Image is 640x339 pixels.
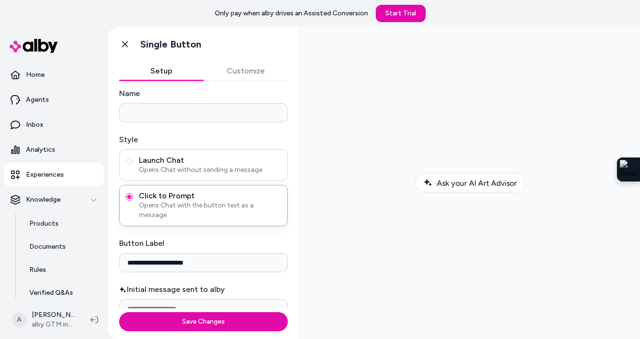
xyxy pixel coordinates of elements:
a: Experiences [4,163,104,186]
a: Agents [4,88,104,111]
p: Experiences [26,170,64,180]
a: Documents [20,235,104,258]
button: Customize [204,61,288,81]
p: [PERSON_NAME] [32,310,75,320]
span: alby GTM internal [32,320,75,329]
p: Documents [29,242,66,252]
p: Knowledge [26,195,61,205]
button: Knowledge [4,188,104,211]
img: Extension Icon [620,160,637,179]
a: Rules [20,258,104,281]
p: Agents [26,95,49,105]
p: Home [26,70,45,80]
a: Home [4,63,104,86]
a: Start Trial [376,5,426,22]
p: Inbox [26,120,43,130]
label: Name [119,88,288,99]
a: Inbox [4,113,104,136]
label: Button Label [119,238,288,249]
a: Verified Q&As [20,281,104,304]
a: Analytics [4,138,104,161]
button: Save Changes [119,312,288,331]
h1: Single Button [140,38,201,50]
p: Products [29,219,59,229]
p: Analytics [26,145,55,155]
button: A[PERSON_NAME]alby GTM internal [6,304,83,335]
label: Style [119,134,288,145]
span: Opens Chat with the button text as a message [139,201,282,220]
span: Click to Prompt [139,191,282,201]
label: Initial message sent to alby [119,284,288,295]
img: alby Logo [10,39,58,53]
p: Only pay when alby drives an Assisted Conversion [215,9,368,18]
p: Rules [29,265,46,275]
button: Click to PromptOpens Chat with the button text as a message [125,193,133,201]
span: Opens Chat without sending a message [139,165,282,175]
button: Setup [119,61,204,81]
p: Verified Q&As [29,288,73,298]
button: Launch ChatOpens Chat without sending a message [125,157,133,165]
a: Products [20,212,104,235]
span: A [12,312,27,327]
span: Launch Chat [139,156,282,165]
